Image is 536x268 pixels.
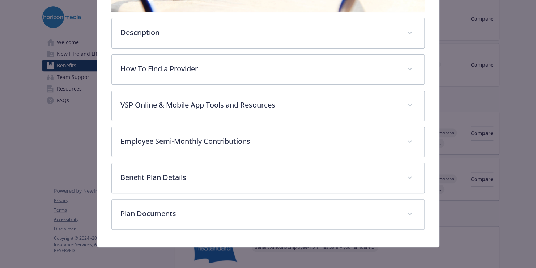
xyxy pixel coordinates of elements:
p: Employee Semi-Monthly Contributions [120,136,398,147]
div: Description [112,18,424,48]
p: Description [120,27,398,38]
div: How To Find a Provider [112,55,424,84]
p: Plan Documents [120,208,398,219]
p: Benefit Plan Details [120,172,398,183]
div: Benefit Plan Details [112,163,424,193]
p: How To Find a Provider [120,63,398,74]
div: Employee Semi-Monthly Contributions [112,127,424,157]
p: VSP Online & Mobile App Tools and Resources [120,100,398,110]
div: Plan Documents [112,200,424,229]
div: VSP Online & Mobile App Tools and Resources [112,91,424,121]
